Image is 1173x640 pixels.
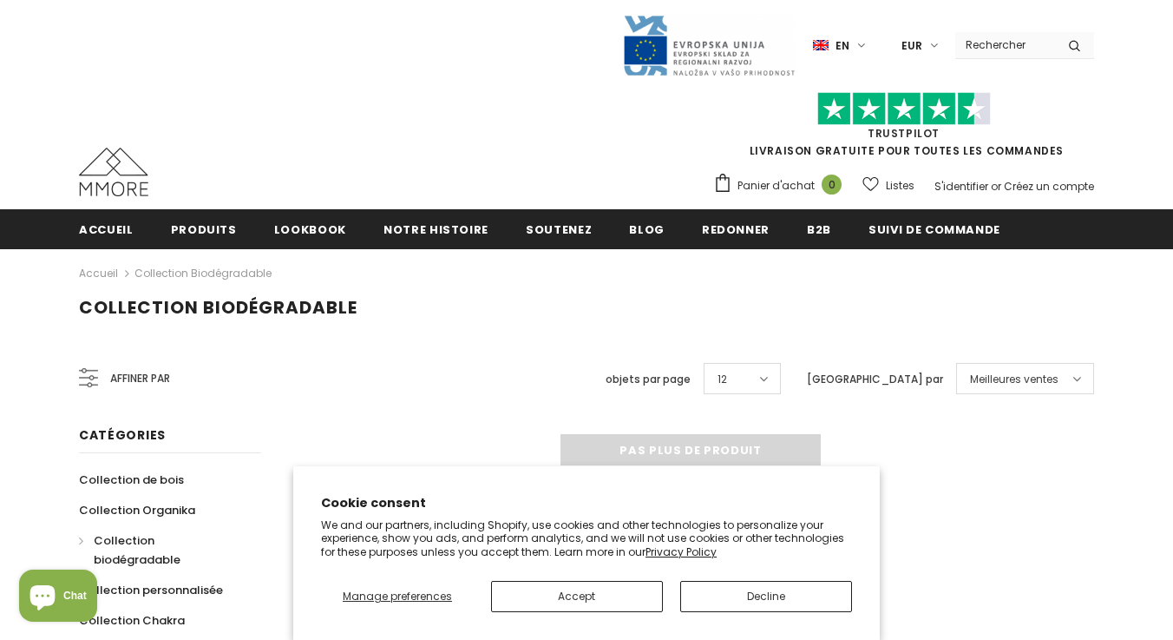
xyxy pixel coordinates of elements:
span: Collection biodégradable [79,295,357,320]
span: or [991,179,1001,194]
a: Collection biodégradable [134,266,272,280]
span: Manage preferences [343,589,452,604]
img: Javni Razpis [622,14,796,77]
a: Produits [171,209,237,248]
a: Accueil [79,209,134,248]
span: Catégories [79,426,166,444]
span: Accueil [79,221,134,238]
a: Collection Chakra [79,605,185,636]
span: Notre histoire [383,221,488,238]
span: Blog [629,221,665,238]
a: Redonner [702,209,770,248]
span: en [836,37,849,55]
img: Faites confiance aux étoiles pilotes [817,92,991,126]
a: Collection personnalisée [79,575,223,605]
button: Decline [680,581,852,612]
span: Panier d'achat [737,177,815,195]
label: objets par page [606,371,691,388]
span: Collection Organika [79,502,195,518]
label: [GEOGRAPHIC_DATA] par [807,371,943,388]
a: Suivi de commande [868,209,1000,248]
a: Panier d'achat 0 [713,173,850,199]
span: 0 [822,175,842,195]
a: Listes [862,170,914,201]
img: Cas MMORE [79,148,148,196]
a: S'identifier [934,179,988,194]
span: Collection Chakra [79,612,185,629]
a: Lookbook [274,209,346,248]
span: Suivi de commande [868,221,1000,238]
a: Collection de bois [79,465,184,495]
button: Accept [491,581,663,612]
a: TrustPilot [868,126,940,141]
span: Affiner par [110,369,170,388]
span: EUR [901,37,922,55]
a: soutenez [526,209,592,248]
h2: Cookie consent [321,494,852,512]
span: B2B [807,221,831,238]
a: Collection biodégradable [79,525,242,575]
button: Manage preferences [321,581,474,612]
a: Accueil [79,263,118,284]
a: Javni Razpis [622,37,796,52]
span: Collection personnalisée [79,582,223,598]
p: We and our partners, including Shopify, use cookies and other technologies to personalize your ex... [321,518,852,559]
span: Redonner [702,221,770,238]
span: 12 [718,371,727,388]
a: Créez un compte [1004,179,1094,194]
inbox-online-store-chat: Shopify online store chat [14,570,102,626]
a: Collection Organika [79,495,195,525]
span: Lookbook [274,221,346,238]
span: Collection biodégradable [94,532,180,568]
span: soutenez [526,221,592,238]
a: B2B [807,209,831,248]
span: Produits [171,221,237,238]
img: i-lang-1.png [813,38,829,53]
a: Blog [629,209,665,248]
span: LIVRAISON GRATUITE POUR TOUTES LES COMMANDES [713,100,1094,158]
span: Meilleures ventes [970,371,1058,388]
a: Notre histoire [383,209,488,248]
input: Search Site [955,32,1055,57]
span: Listes [886,177,914,195]
a: Privacy Policy [645,544,717,559]
span: Collection de bois [79,472,184,488]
